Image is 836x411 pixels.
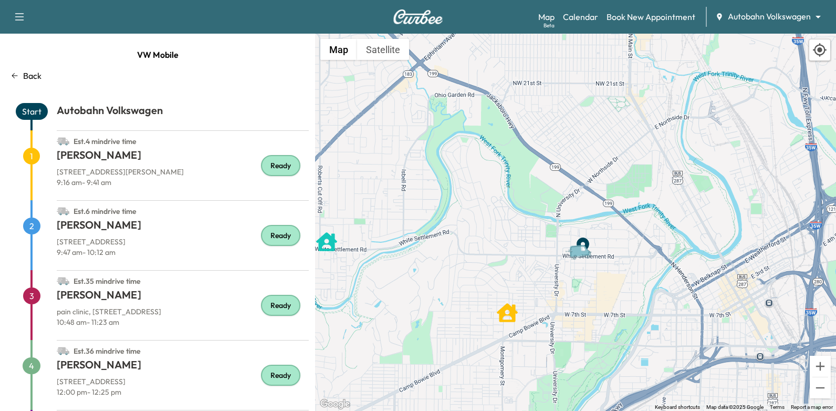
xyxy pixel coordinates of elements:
span: 2 [23,218,40,234]
button: Zoom out [810,377,831,398]
div: Ready [261,225,300,246]
span: Est. 6 min drive time [74,207,137,216]
a: Calendar [563,11,598,23]
div: Ready [261,365,300,386]
a: Terms (opens in new tab) [770,404,785,410]
h1: [PERSON_NAME] [57,148,309,167]
div: Recenter map [809,39,831,61]
span: Start [16,103,48,120]
h1: [PERSON_NAME] [57,218,309,237]
p: 10:48 am - 11:23 am [57,317,309,327]
gmp-advanced-marker: End Point [572,231,593,252]
span: Est. 4 min drive time [74,137,137,146]
span: Map data ©2025 Google [706,404,764,410]
p: Back [23,69,41,82]
span: Est. 36 min drive time [74,346,141,356]
div: Ready [261,295,300,316]
div: Beta [544,22,555,29]
p: 9:16 am - 9:41 am [57,177,309,188]
gmp-advanced-marker: Van [565,233,601,252]
span: 4 [23,357,40,374]
span: Autobahn Volkswagen [728,11,811,23]
p: pain clinic, [STREET_ADDRESS] [57,306,309,317]
p: 12:00 pm - 12:25 pm [57,387,309,397]
img: Curbee Logo [393,9,443,24]
span: 1 [23,148,40,165]
gmp-advanced-marker: Rosa Amaya [497,297,518,318]
a: Book New Appointment [607,11,695,23]
h1: [PERSON_NAME] [57,357,309,376]
h1: [PERSON_NAME] [57,287,309,306]
p: [STREET_ADDRESS][PERSON_NAME] [57,167,309,177]
a: Open this area in Google Maps (opens a new window) [318,397,352,411]
p: 9:47 am - 10:12 am [57,247,309,258]
a: MapBeta [538,11,555,23]
button: Zoom in [810,356,831,377]
button: Show satellite imagery [357,39,409,60]
img: Google [318,397,352,411]
button: Show street map [320,39,357,60]
a: Report a map error [791,404,833,410]
gmp-advanced-marker: Blake Atwood [316,226,337,247]
span: 3 [23,287,40,304]
h1: Autobahn Volkswagen [57,103,309,122]
div: Ready [261,155,300,176]
span: Est. 35 min drive time [74,276,141,286]
p: [STREET_ADDRESS] [57,376,309,387]
span: VW Mobile [137,44,179,65]
p: [STREET_ADDRESS] [57,237,309,247]
button: Keyboard shortcuts [655,404,700,411]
